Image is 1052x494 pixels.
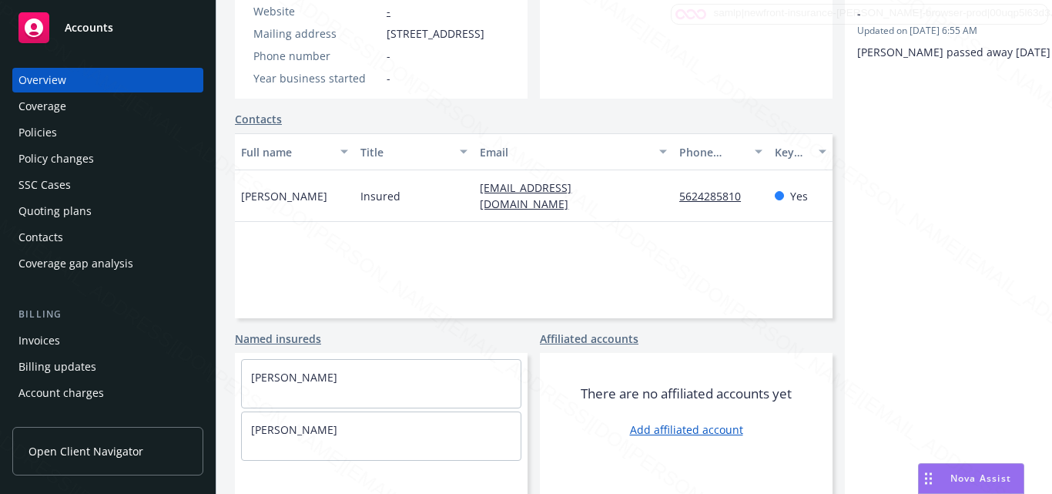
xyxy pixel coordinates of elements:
div: Coverage gap analysis [18,251,133,276]
a: Coverage gap analysis [12,251,203,276]
button: Full name [235,133,354,170]
button: Nova Assist [918,463,1024,494]
div: Email [480,144,650,160]
a: Installment plans [12,407,203,432]
span: Open Client Navigator [28,443,143,459]
a: [PERSON_NAME] [251,422,337,437]
a: Named insureds [235,331,321,347]
span: Insured [360,188,400,204]
a: Contacts [12,225,203,250]
a: Contacts [235,111,282,127]
a: [PERSON_NAME] [251,370,337,385]
div: Billing [12,307,203,322]
span: Yes [790,188,808,204]
span: There are no affiliated accounts yet [581,385,792,403]
a: Accounts [12,6,203,49]
div: Key contact [775,144,809,160]
div: Invoices [18,328,60,353]
span: - [387,70,390,86]
div: Mailing address [253,25,380,42]
a: Policy changes [12,146,203,171]
div: Year business started [253,70,380,86]
a: Billing updates [12,355,203,379]
div: Billing updates [18,355,96,379]
button: Title [354,133,474,170]
span: [PERSON_NAME] passed away [DATE] [857,45,1050,59]
div: Contacts [18,225,63,250]
a: Overview [12,68,203,92]
a: Invoices [12,328,203,353]
div: SSC Cases [18,173,71,197]
div: Quoting plans [18,199,92,223]
div: Coverage [18,94,66,119]
button: Email [474,133,673,170]
div: Phone number [253,48,380,64]
a: SSC Cases [12,173,203,197]
div: Title [360,144,451,160]
a: [EMAIL_ADDRESS][DOMAIN_NAME] [480,180,581,211]
a: Coverage [12,94,203,119]
div: Account charges [18,381,104,405]
a: Affiliated accounts [540,331,638,347]
span: [STREET_ADDRESS] [387,25,484,42]
a: Add affiliated account [630,422,743,438]
div: Overview [18,68,66,92]
span: Nova Assist [950,472,1011,485]
a: Quoting plans [12,199,203,223]
a: - [387,4,390,18]
button: Key contact [769,133,833,170]
span: Accounts [65,22,113,34]
a: Policies [12,120,203,145]
div: Policy changes [18,146,94,171]
div: Phone number [679,144,745,160]
button: Phone number [673,133,769,170]
div: Policies [18,120,57,145]
div: Installment plans [18,407,109,432]
a: Account charges [12,381,203,405]
span: - [387,48,390,64]
a: 5624285810 [679,189,753,203]
div: Website [253,3,380,19]
div: Drag to move [919,464,938,493]
span: [PERSON_NAME] [241,188,327,204]
div: Full name [241,144,331,160]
